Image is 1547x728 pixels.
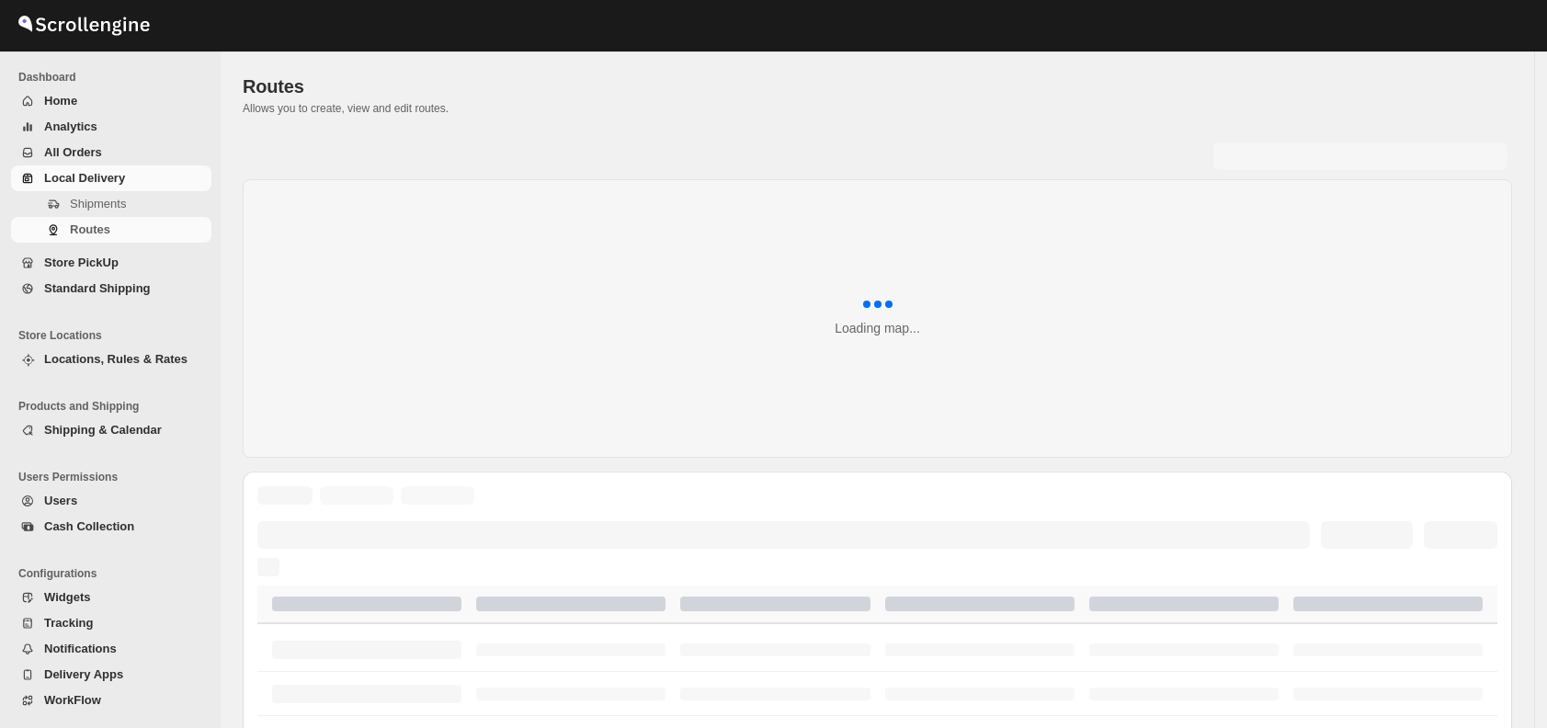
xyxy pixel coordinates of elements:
[11,140,211,165] button: All Orders
[18,70,211,85] span: Dashboard
[243,76,304,97] span: Routes
[11,514,211,540] button: Cash Collection
[44,119,97,133] span: Analytics
[44,256,119,269] span: Store PickUp
[11,417,211,443] button: Shipping & Calendar
[70,197,126,210] span: Shipments
[44,519,134,533] span: Cash Collection
[11,688,211,713] button: WorkFlow
[11,585,211,610] button: Widgets
[44,281,151,295] span: Standard Shipping
[44,642,117,655] span: Notifications
[44,616,93,630] span: Tracking
[44,667,123,681] span: Delivery Apps
[44,590,90,604] span: Widgets
[11,636,211,662] button: Notifications
[44,94,77,108] span: Home
[70,222,110,236] span: Routes
[18,399,211,414] span: Products and Shipping
[11,217,211,243] button: Routes
[18,328,211,343] span: Store Locations
[44,423,162,437] span: Shipping & Calendar
[11,610,211,636] button: Tracking
[835,319,920,337] div: Loading map...
[44,171,125,185] span: Local Delivery
[11,114,211,140] button: Analytics
[243,101,1512,116] p: Allows you to create, view and edit routes.
[44,494,77,507] span: Users
[11,191,211,217] button: Shipments
[44,693,101,707] span: WorkFlow
[44,145,102,159] span: All Orders
[11,488,211,514] button: Users
[11,662,211,688] button: Delivery Apps
[11,347,211,372] button: Locations, Rules & Rates
[18,470,211,484] span: Users Permissions
[44,352,188,366] span: Locations, Rules & Rates
[11,88,211,114] button: Home
[18,566,211,581] span: Configurations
